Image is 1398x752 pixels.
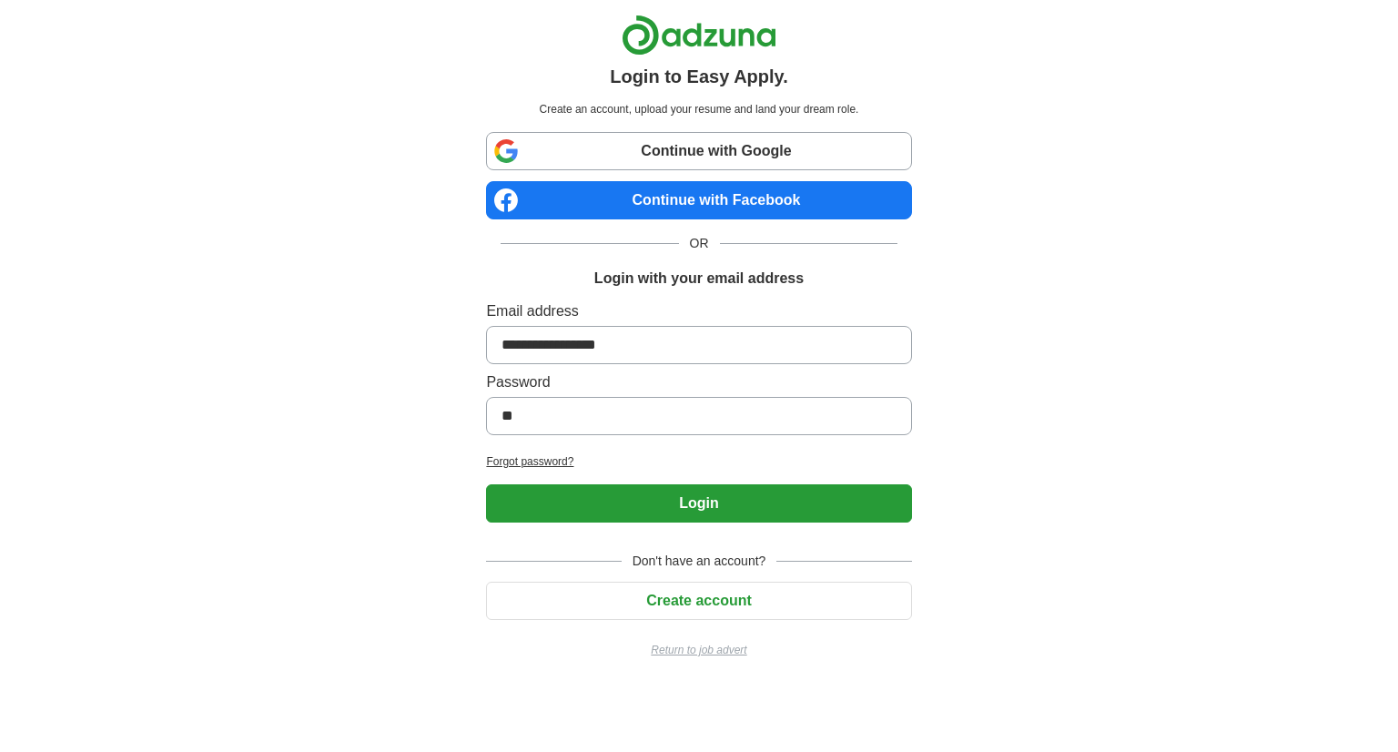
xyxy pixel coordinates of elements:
[490,101,907,117] p: Create an account, upload your resume and land your dream role.
[486,484,911,523] button: Login
[679,234,720,253] span: OR
[486,593,911,608] a: Create account
[486,371,911,393] label: Password
[486,582,911,620] button: Create account
[622,15,776,56] img: Adzuna logo
[486,181,911,219] a: Continue with Facebook
[486,132,911,170] a: Continue with Google
[594,268,804,290] h1: Login with your email address
[486,300,911,322] label: Email address
[622,552,777,571] span: Don't have an account?
[486,453,911,470] a: Forgot password?
[610,63,788,90] h1: Login to Easy Apply.
[486,642,911,658] a: Return to job advert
